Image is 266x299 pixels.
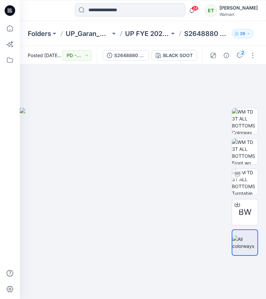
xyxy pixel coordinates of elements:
[234,50,245,61] button: 2
[232,108,258,134] img: WM TD 3T ALL BOTTOMS Colorway wo Avatar
[232,169,258,195] img: WM TD 3T ALL BOTTOMS Turntable with Avatar
[239,50,246,56] div: 2
[219,12,258,17] div: Walmart
[232,139,258,164] img: WM TD 3T ALL BOTTOMS Front wo Avatar
[20,108,266,299] img: eyJhbGciOiJIUzI1NiIsImtpZCI6IjAiLCJzbHQiOiJzZXMiLCJ0eXAiOiJKV1QifQ.eyJkYXRhIjp7InR5cGUiOiJzdG9yYW...
[232,236,257,249] img: All colorways
[184,29,229,38] p: S2648880 - MESH HEM SHORT
[239,206,251,218] span: BW
[163,52,193,59] div: BLACK SOOT
[151,50,197,61] button: BLACK SOOT
[191,6,199,11] span: 24
[232,29,253,38] button: 39
[205,5,217,17] div: ET
[66,29,111,38] a: UP_Garan_D26_Toddler Boy_Wonder_Nation
[28,52,62,59] span: Posted [DATE] 19:47 by
[240,30,245,37] p: 39
[125,29,170,38] a: UP FYE 2027 S2 D26 TB Table Garan
[219,4,258,12] div: [PERSON_NAME]
[103,50,149,61] button: S2648880 - MESH HEM SHORT
[114,52,145,59] div: S2648880 - MESH HEM SHORT
[221,50,232,61] button: Details
[28,29,51,38] a: Folders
